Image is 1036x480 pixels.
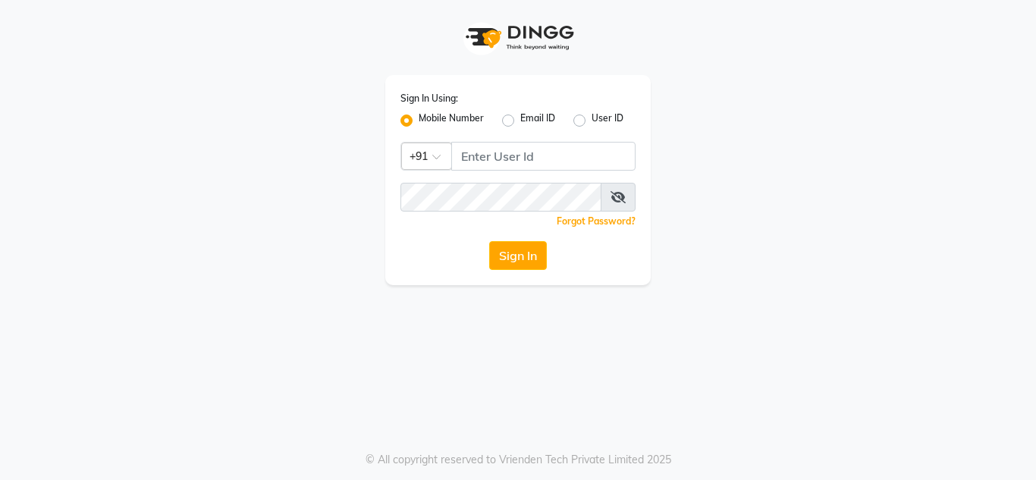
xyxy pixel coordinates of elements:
label: Mobile Number [419,111,484,130]
button: Sign In [489,241,547,270]
input: Username [400,183,601,212]
label: User ID [592,111,623,130]
input: Username [451,142,636,171]
a: Forgot Password? [557,215,636,227]
img: logo1.svg [457,15,579,60]
label: Email ID [520,111,555,130]
label: Sign In Using: [400,92,458,105]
